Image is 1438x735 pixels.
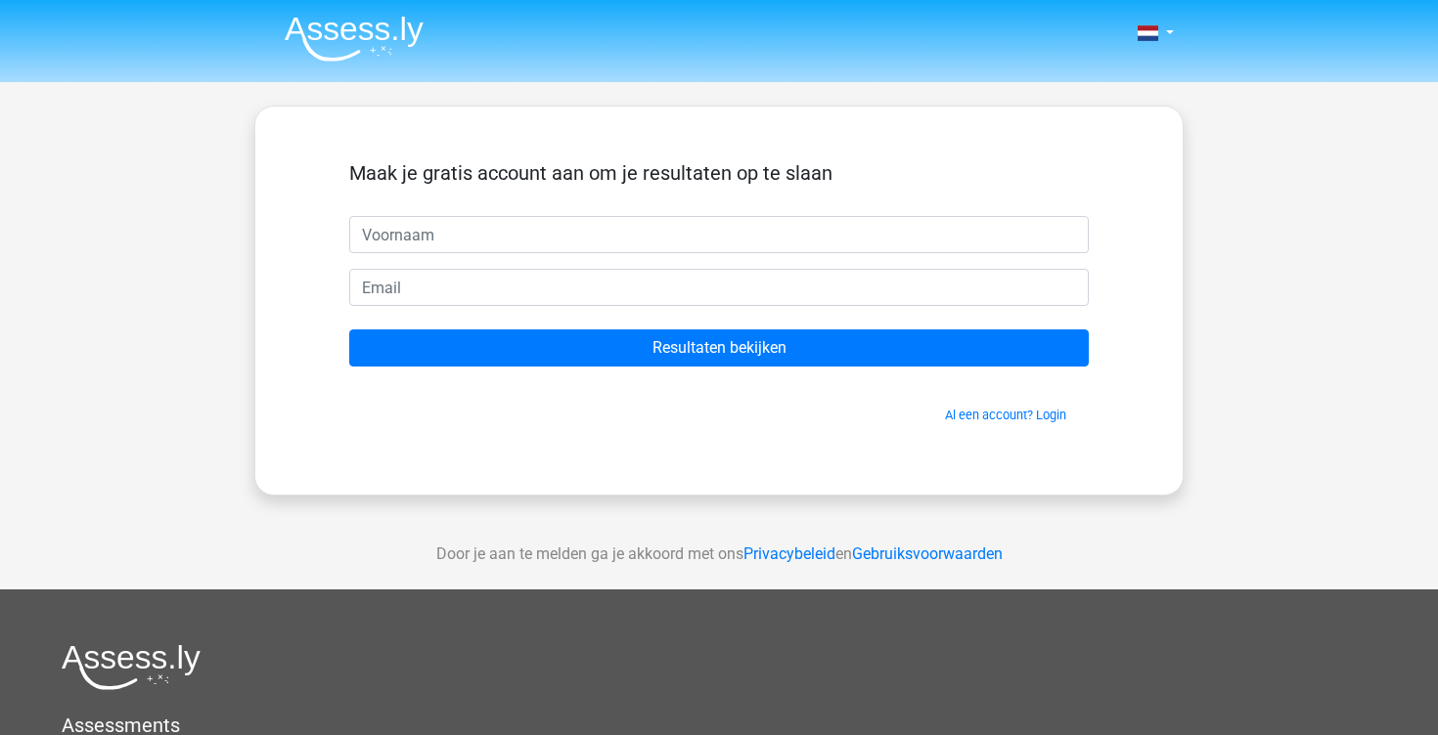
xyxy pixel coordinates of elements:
input: Email [349,269,1089,306]
input: Voornaam [349,216,1089,253]
a: Privacybeleid [743,544,835,563]
a: Al een account? Login [945,408,1066,422]
h5: Maak je gratis account aan om je resultaten op te slaan [349,161,1089,185]
a: Gebruiksvoorwaarden [852,544,1003,563]
input: Resultaten bekijken [349,329,1089,367]
img: Assessly [285,16,424,62]
img: Assessly logo [62,644,201,690]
